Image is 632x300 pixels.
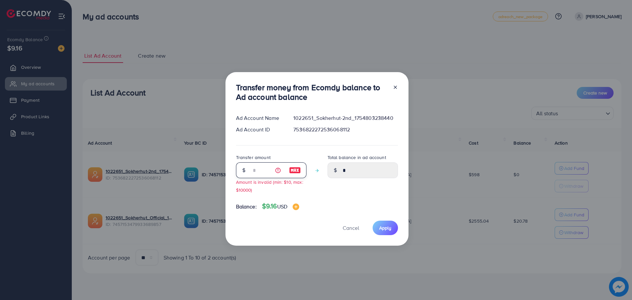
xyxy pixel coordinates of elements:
button: Cancel [334,221,367,235]
span: USD [277,203,287,210]
label: Total balance in ad account [328,154,386,161]
h3: Transfer money from Ecomdy balance to Ad account balance [236,83,387,102]
h4: $9.16 [262,202,299,210]
img: image [293,204,299,210]
span: Apply [379,225,391,231]
div: 1022651_Sokherhut-2nd_1754803238440 [288,114,403,122]
span: Cancel [343,224,359,232]
small: Amount is invalid (min: $10, max: $10000) [236,179,303,193]
div: Ad Account Name [231,114,288,122]
div: Ad Account ID [231,126,288,133]
span: Balance: [236,203,257,210]
button: Apply [373,221,398,235]
div: 7536822272536068112 [288,126,403,133]
label: Transfer amount [236,154,271,161]
img: image [289,166,301,174]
